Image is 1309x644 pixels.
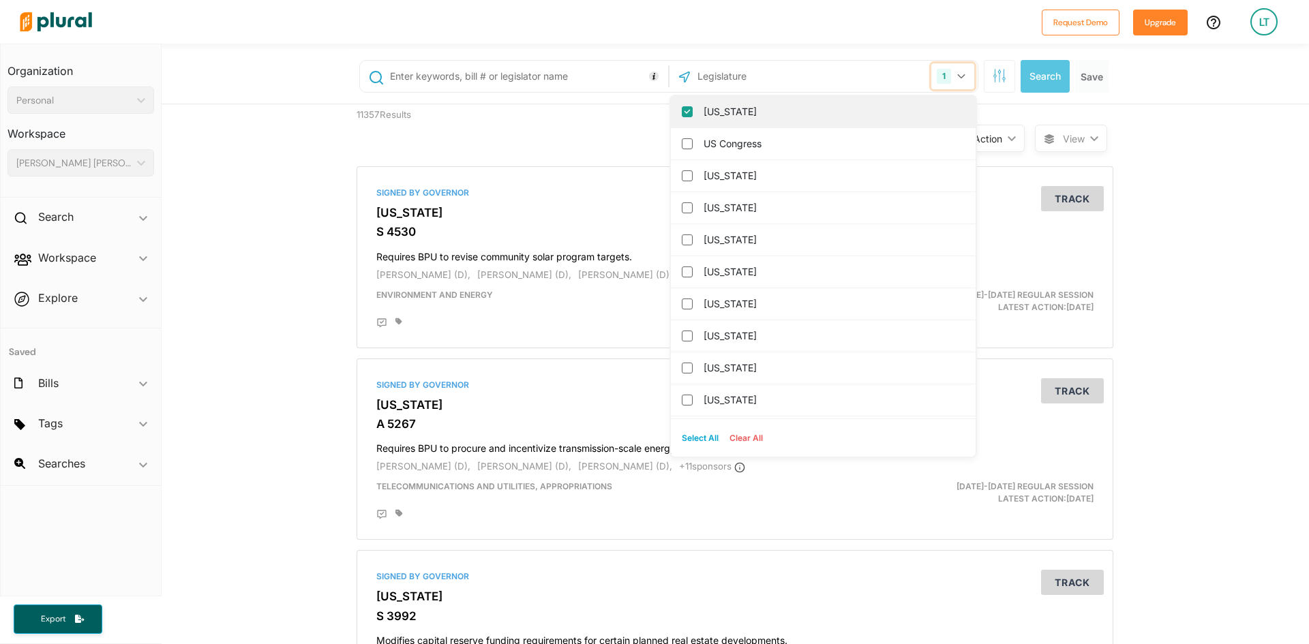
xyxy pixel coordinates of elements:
h4: Requires BPU to procure and incentivize transmission-scale energy storage. [376,436,1094,455]
label: [US_STATE] [704,326,962,346]
span: Environment and Energy [376,290,493,300]
label: [US_STATE] [704,166,962,186]
label: [US_STATE] [704,390,962,410]
a: Upgrade [1133,15,1188,29]
span: [PERSON_NAME] (D), [578,269,672,280]
h3: A 5267 [376,417,1094,431]
label: [US_STATE] [704,262,962,282]
button: Track [1041,570,1104,595]
button: Upgrade [1133,10,1188,35]
h3: S 4530 [376,225,1094,239]
h3: [US_STATE] [376,589,1094,603]
button: Search [1021,60,1070,93]
div: Tooltip anchor [648,70,660,82]
div: Latest Action: [DATE] [858,480,1104,505]
h3: Workspace [7,114,154,144]
h4: Requires BPU to revise community solar program targets. [376,245,1094,263]
span: Telecommunications and Utilities, Appropriations [376,481,612,491]
div: Add Position Statement [376,318,387,328]
span: [DATE]-[DATE] Regular Session [957,481,1094,491]
span: [PERSON_NAME] (D), [477,461,571,472]
div: Add tags [395,509,402,517]
div: 11357 Results [346,104,541,156]
h3: Organization [7,51,154,81]
div: [PERSON_NAME] [PERSON_NAME] [16,156,132,170]
span: [PERSON_NAME] (D), [578,461,672,472]
span: + 11 sponsor s [679,461,745,472]
input: Enter keywords, bill # or legislator name [389,63,665,89]
button: Track [1041,186,1104,211]
button: Track [1041,378,1104,403]
h4: Saved [1,328,161,362]
label: [US_STATE] [704,358,962,378]
h3: S 3992 [376,609,1094,623]
div: LT [1250,8,1278,35]
a: Request Demo [1042,15,1119,29]
span: Export [31,613,75,625]
span: [PERSON_NAME] (D), [376,269,470,280]
a: LT [1239,3,1289,41]
h2: Bills [38,375,59,390]
label: US Congress [704,134,962,154]
button: Select All [676,428,724,448]
div: Latest Action: [DATE] [858,289,1104,313]
span: Search Filters [993,69,1006,80]
span: [DATE]-[DATE] Regular Session [957,290,1094,300]
span: View [1063,132,1085,146]
div: Personal [16,93,132,108]
button: Export [14,604,102,634]
label: [US_STATE] [704,102,962,122]
h2: Search [38,209,74,224]
span: [PERSON_NAME] (D), [477,269,571,280]
button: Request Demo [1042,10,1119,35]
div: Signed by Governor [376,187,1094,199]
input: Legislature [696,63,842,89]
div: 1 [937,69,951,84]
div: Signed by Governor [376,379,1094,391]
button: Clear All [724,428,768,448]
span: [PERSON_NAME] (D), [376,461,470,472]
button: 1 [931,63,974,89]
label: [US_STATE] [704,230,962,250]
div: Add Position Statement [376,509,387,520]
h3: [US_STATE] [376,206,1094,219]
div: Add tags [395,318,402,326]
label: [US_STATE] [704,294,962,314]
button: Save [1075,60,1109,93]
h3: [US_STATE] [376,398,1094,412]
h2: Workspace [38,250,96,265]
label: [US_STATE] [704,198,962,218]
div: Signed by Governor [376,570,1094,583]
